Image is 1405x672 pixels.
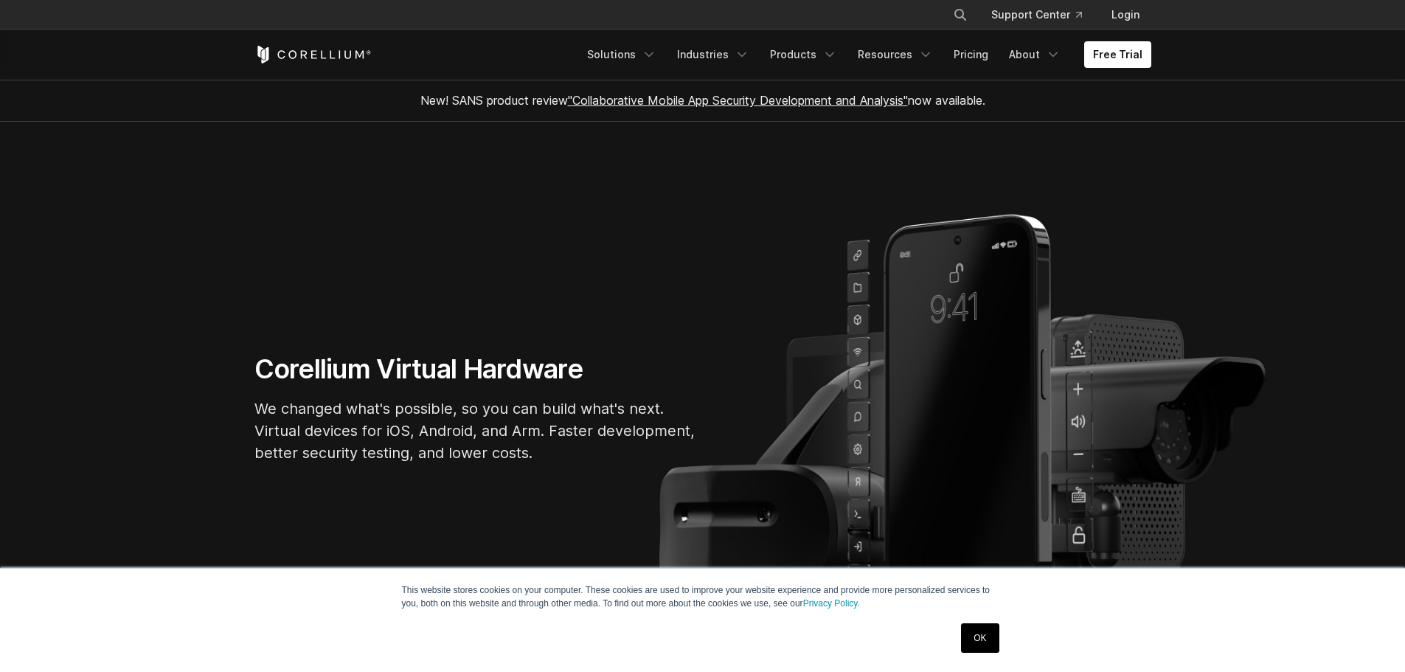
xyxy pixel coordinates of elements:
a: OK [961,623,999,653]
h1: Corellium Virtual Hardware [254,353,697,386]
a: Free Trial [1084,41,1151,68]
a: Resources [849,41,942,68]
div: Navigation Menu [935,1,1151,28]
p: We changed what's possible, so you can build what's next. Virtual devices for iOS, Android, and A... [254,398,697,464]
a: Support Center [979,1,1094,28]
span: New! SANS product review now available. [420,93,985,108]
a: Solutions [578,41,665,68]
a: "Collaborative Mobile App Security Development and Analysis" [568,93,908,108]
a: Corellium Home [254,46,372,63]
a: Industries [668,41,758,68]
a: Privacy Policy. [803,598,860,609]
button: Search [947,1,974,28]
a: About [1000,41,1069,68]
a: Pricing [945,41,997,68]
a: Products [761,41,846,68]
a: Login [1100,1,1151,28]
div: Navigation Menu [578,41,1151,68]
p: This website stores cookies on your computer. These cookies are used to improve your website expe... [402,583,1004,610]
